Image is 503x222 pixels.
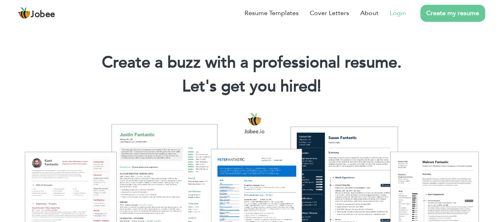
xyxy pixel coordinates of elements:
span: get you hired! [221,75,321,97]
a: Jobee [18,7,55,19]
a: Cover Letters [310,8,349,18]
a: About [360,8,379,18]
span: | [317,75,321,97]
h2: Let's [12,76,491,97]
img: jobee.io [18,7,31,19]
a: Resume Templates [245,8,299,18]
h1: Create a buzz with a professional resume. [12,52,491,73]
a: Login [390,8,406,18]
span: Jobee [31,10,55,19]
a: Create my resume [420,5,485,22]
